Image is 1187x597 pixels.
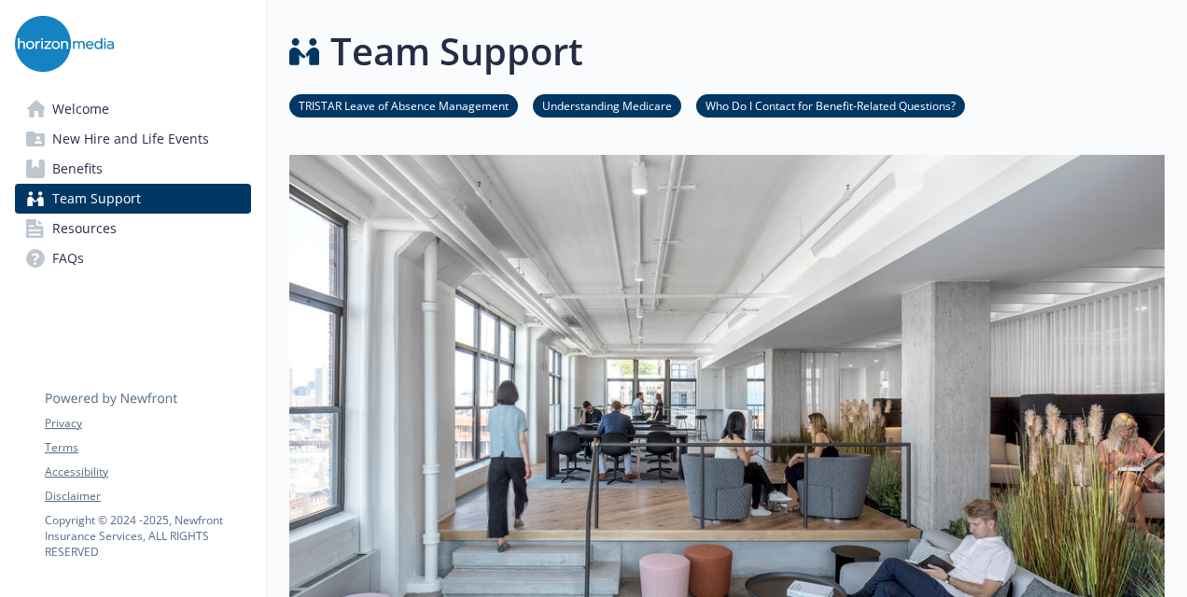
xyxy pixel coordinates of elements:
[52,184,141,214] span: Team Support
[15,154,251,184] a: Benefits
[15,184,251,214] a: Team Support
[15,124,251,154] a: New Hire and Life Events
[45,488,250,505] a: Disclaimer
[15,214,251,243] a: Resources
[15,94,251,124] a: Welcome
[52,94,109,124] span: Welcome
[289,96,518,114] a: TRISTAR Leave of Absence Management
[45,512,250,560] p: Copyright © 2024 - 2025 , Newfront Insurance Services, ALL RIGHTS RESERVED
[52,243,84,273] span: FAQs
[52,124,209,154] span: New Hire and Life Events
[52,154,103,184] span: Benefits
[45,439,250,456] a: Terms
[45,464,250,480] a: Accessibility
[330,23,583,79] h1: Team Support
[533,96,681,114] a: Understanding Medicare
[696,96,965,114] a: Who Do I Contact for Benefit-Related Questions?
[15,243,251,273] a: FAQs
[52,214,117,243] span: Resources
[45,415,250,432] a: Privacy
